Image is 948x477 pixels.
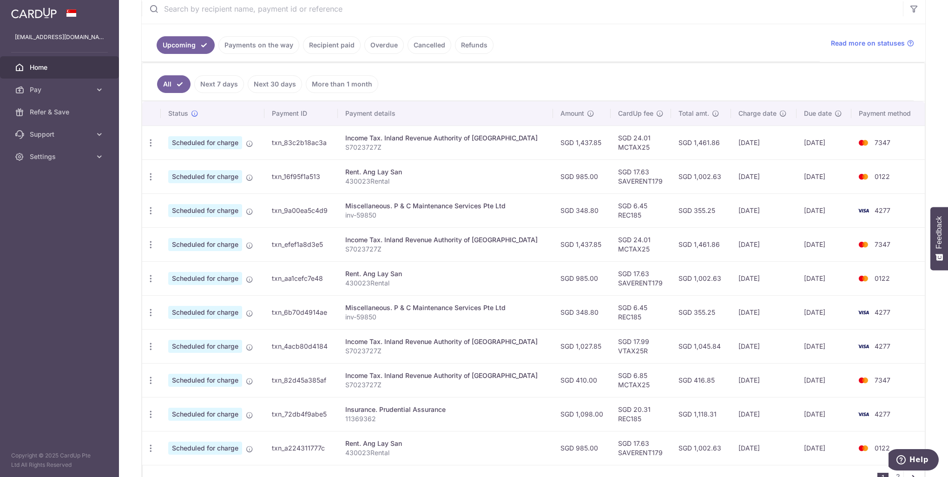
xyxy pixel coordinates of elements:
[738,109,777,118] span: Charge date
[854,375,873,386] img: Bank Card
[338,101,553,126] th: Payment details
[264,227,338,261] td: txn_efef1a8d3e5
[345,346,546,356] p: S7023727Z
[168,442,242,455] span: Scheduled for charge
[264,431,338,465] td: txn_a224311777c
[194,75,244,93] a: Next 7 days
[875,376,890,384] span: 7347
[797,363,851,397] td: [DATE]
[854,341,873,352] img: Bank Card
[553,363,611,397] td: SGD 410.00
[345,439,546,448] div: Rent. Ang Lay San
[168,272,242,285] span: Scheduled for charge
[731,261,797,295] td: [DATE]
[30,130,91,139] span: Support
[345,312,546,322] p: inv-59850
[345,235,546,245] div: Income Tax. Inland Revenue Authority of [GEOGRAPHIC_DATA]
[30,63,91,72] span: Home
[15,33,104,42] p: [EMAIL_ADDRESS][DOMAIN_NAME]
[408,36,451,54] a: Cancelled
[168,408,242,421] span: Scheduled for charge
[611,329,671,363] td: SGD 17.99 VTAX25R
[345,269,546,278] div: Rent. Ang Lay San
[671,193,731,227] td: SGD 355.25
[851,101,925,126] th: Payment method
[618,109,653,118] span: CardUp fee
[264,101,338,126] th: Payment ID
[157,75,191,93] a: All
[611,126,671,159] td: SGD 24.01 MCTAX25
[611,159,671,193] td: SGD 17.63 SAVERENT179
[930,207,948,270] button: Feedback - Show survey
[731,295,797,329] td: [DATE]
[671,397,731,431] td: SGD 1,118.31
[875,172,890,180] span: 0122
[560,109,584,118] span: Amount
[553,193,611,227] td: SGD 348.80
[553,431,611,465] td: SGD 985.00
[168,238,242,251] span: Scheduled for charge
[553,126,611,159] td: SGD 1,437.85
[30,85,91,94] span: Pay
[797,397,851,431] td: [DATE]
[797,261,851,295] td: [DATE]
[264,193,338,227] td: txn_9a00ea5c4d9
[11,7,57,19] img: CardUp
[611,295,671,329] td: SGD 6.45 REC185
[731,126,797,159] td: [DATE]
[218,36,299,54] a: Payments on the way
[875,139,890,146] span: 7347
[345,303,546,312] div: Miscellaneous. P & C Maintenance Services Pte Ltd
[671,431,731,465] td: SGD 1,002.63
[553,227,611,261] td: SGD 1,437.85
[264,363,338,397] td: txn_82d45a385af
[731,363,797,397] td: [DATE]
[345,371,546,380] div: Income Tax. Inland Revenue Authority of [GEOGRAPHIC_DATA]
[854,205,873,216] img: Bank Card
[731,431,797,465] td: [DATE]
[168,374,242,387] span: Scheduled for charge
[345,405,546,414] div: Insurance. Prudential Assurance
[157,36,215,54] a: Upcoming
[345,133,546,143] div: Income Tax. Inland Revenue Authority of [GEOGRAPHIC_DATA]
[731,193,797,227] td: [DATE]
[875,206,890,214] span: 4277
[30,152,91,161] span: Settings
[611,397,671,431] td: SGD 20.31 REC185
[364,36,404,54] a: Overdue
[611,227,671,261] td: SGD 24.01 MCTAX25
[248,75,302,93] a: Next 30 days
[168,109,188,118] span: Status
[875,342,890,350] span: 4277
[553,159,611,193] td: SGD 985.00
[831,39,905,48] span: Read more on statuses
[264,159,338,193] td: txn_16f95f1a513
[345,167,546,177] div: Rent. Ang Lay San
[671,329,731,363] td: SGD 1,045.84
[731,329,797,363] td: [DATE]
[854,409,873,420] img: Bank Card
[935,216,943,249] span: Feedback
[854,171,873,182] img: Bank Card
[671,227,731,261] td: SGD 1,461.86
[30,107,91,117] span: Refer & Save
[875,308,890,316] span: 4277
[345,245,546,254] p: S7023727Z
[611,261,671,295] td: SGD 17.63 SAVERENT179
[797,159,851,193] td: [DATE]
[671,159,731,193] td: SGD 1,002.63
[553,261,611,295] td: SGD 985.00
[875,274,890,282] span: 0122
[345,414,546,424] p: 11369362
[168,204,242,217] span: Scheduled for charge
[264,295,338,329] td: txn_6b70d4914ae
[797,227,851,261] td: [DATE]
[678,109,709,118] span: Total amt.
[455,36,494,54] a: Refunds
[553,397,611,431] td: SGD 1,098.00
[804,109,832,118] span: Due date
[611,363,671,397] td: SGD 6.85 MCTAX25
[264,329,338,363] td: txn_4acb80d4184
[306,75,378,93] a: More than 1 month
[854,443,873,454] img: Bank Card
